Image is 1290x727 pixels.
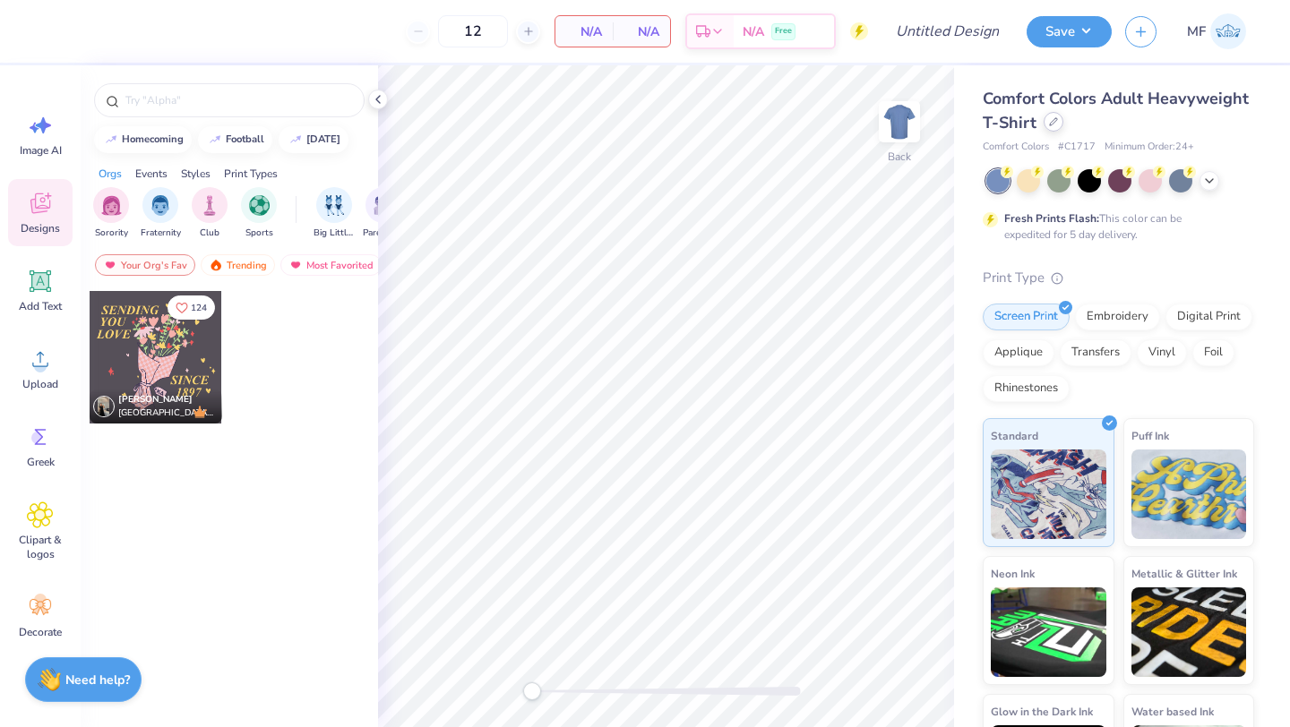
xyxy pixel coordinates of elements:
div: Styles [181,166,211,182]
span: # C1717 [1058,140,1096,155]
button: filter button [314,187,355,240]
div: Embroidery [1075,304,1160,330]
img: trend_line.gif [288,134,303,145]
img: Puff Ink [1131,449,1247,539]
span: Parent's Weekend [363,227,404,240]
img: trend_line.gif [208,134,222,145]
img: Parent's Weekend Image [374,195,394,216]
div: Vinyl [1137,339,1187,366]
span: N/A [743,22,764,41]
span: Designs [21,221,60,235]
div: This color can be expedited for 5 day delivery. [1004,210,1225,243]
div: Rhinestones [983,375,1070,402]
span: Comfort Colors Adult Heavyweight T-Shirt [983,88,1249,133]
button: filter button [363,187,404,240]
span: Big Little Reveal [314,227,355,240]
div: Trending [201,254,275,276]
div: Print Type [983,268,1254,288]
span: Image AI [20,143,62,158]
div: Events [135,166,168,182]
button: football [198,126,272,153]
div: Print Types [224,166,278,182]
img: Big Little Reveal Image [324,195,344,216]
div: Back [888,149,911,165]
button: [DATE] [279,126,348,153]
span: Comfort Colors [983,140,1049,155]
div: Most Favorited [280,254,382,276]
span: Sorority [95,227,128,240]
button: filter button [93,187,129,240]
img: Fraternity Image [150,195,170,216]
button: filter button [141,187,181,240]
img: trend_line.gif [104,134,118,145]
img: trending.gif [209,259,223,271]
div: Applique [983,339,1054,366]
img: Neon Ink [991,587,1106,677]
img: Sorority Image [101,195,122,216]
div: Foil [1192,339,1234,366]
span: Water based Ink [1131,702,1214,721]
span: Neon Ink [991,564,1035,583]
div: Orgs [99,166,122,182]
strong: Need help? [65,671,130,689]
span: N/A [623,22,659,41]
div: filter for Parent's Weekend [363,187,404,240]
span: Upload [22,377,58,391]
div: Your Org's Fav [95,254,195,276]
span: MF [1187,21,1206,42]
strong: Fresh Prints Flash: [1004,211,1099,226]
input: – – [438,15,508,47]
span: [GEOGRAPHIC_DATA], [GEOGRAPHIC_DATA] [118,406,215,420]
span: Free [775,25,792,38]
div: filter for Sports [241,187,277,240]
img: Mia Fredrick [1210,13,1246,49]
img: most_fav.gif [288,259,303,271]
div: Screen Print [983,304,1070,330]
span: Puff Ink [1131,426,1169,445]
span: Sports [245,227,273,240]
span: Greek [27,455,55,469]
div: football [226,134,264,144]
span: N/A [566,22,602,41]
span: Club [200,227,219,240]
input: Untitled Design [881,13,1013,49]
img: Standard [991,449,1106,539]
img: Club Image [200,195,219,216]
span: Minimum Order: 24 + [1105,140,1194,155]
div: homecoming [122,134,184,144]
img: Sports Image [249,195,270,216]
img: Metallic & Glitter Ink [1131,587,1247,677]
div: filter for Fraternity [141,187,181,240]
span: Decorate [19,625,62,639]
span: [PERSON_NAME] [118,393,193,406]
div: Transfers [1060,339,1131,366]
span: Standard [991,426,1038,445]
button: Like [168,295,215,320]
div: filter for Sorority [93,187,129,240]
div: filter for Big Little Reveal [314,187,355,240]
span: 124 [191,304,207,312]
div: Digital Print [1165,304,1252,330]
span: Fraternity [141,227,181,240]
button: filter button [192,187,228,240]
button: Save [1027,16,1112,47]
span: Metallic & Glitter Ink [1131,564,1237,583]
input: Try "Alpha" [124,91,353,109]
img: most_fav.gif [103,259,117,271]
button: filter button [241,187,277,240]
div: filter for Club [192,187,228,240]
div: halloween [306,134,340,144]
button: homecoming [94,126,192,153]
span: Add Text [19,299,62,313]
img: Back [881,104,917,140]
a: MF [1179,13,1254,49]
span: Glow in the Dark Ink [991,702,1093,721]
div: Accessibility label [523,682,541,700]
span: Clipart & logos [11,533,70,561]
